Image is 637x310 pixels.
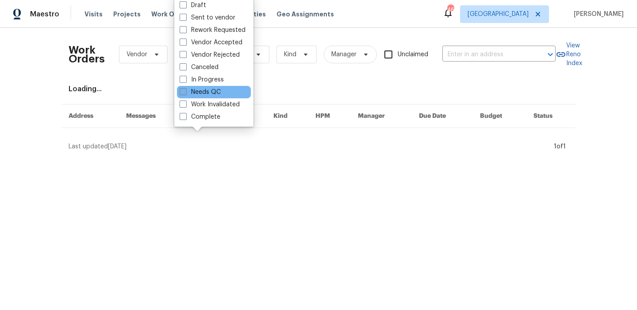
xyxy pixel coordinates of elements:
span: [PERSON_NAME] [570,10,624,19]
th: Kind [266,105,308,128]
button: Open [544,48,556,61]
label: Sent to vendor [180,13,235,22]
label: Rework Requested [180,26,246,35]
span: Work Orders [151,10,192,19]
div: 1 of 1 [554,142,566,151]
label: Vendor Accepted [180,38,242,47]
label: Needs QC [180,88,221,97]
span: [GEOGRAPHIC_DATA] [468,10,529,19]
th: Manager [351,105,412,128]
span: Kind [284,50,296,59]
label: In Progress [180,75,224,84]
label: Draft [180,1,206,10]
label: Canceled [180,63,219,72]
span: Vendor [127,50,147,59]
th: Budget [473,105,526,128]
label: Vendor Rejected [180,50,240,59]
span: Maestro [30,10,59,19]
h2: Work Orders [69,46,105,63]
div: Loading... [69,85,568,93]
span: Geo Assignments [276,10,334,19]
th: Messages [119,105,184,128]
span: Unclaimed [398,50,428,59]
div: 46 [447,5,453,14]
span: Manager [331,50,357,59]
span: Visits [84,10,103,19]
div: Last updated [69,142,551,151]
label: Work Invalidated [180,100,240,109]
a: View Reno Index [556,41,582,68]
th: HPM [308,105,351,128]
label: Complete [180,112,220,121]
span: Projects [113,10,141,19]
th: Due Date [412,105,473,128]
th: Address [61,105,119,128]
th: Status [526,105,576,128]
input: Enter in an address [442,48,531,62]
span: [DATE] [108,143,127,150]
